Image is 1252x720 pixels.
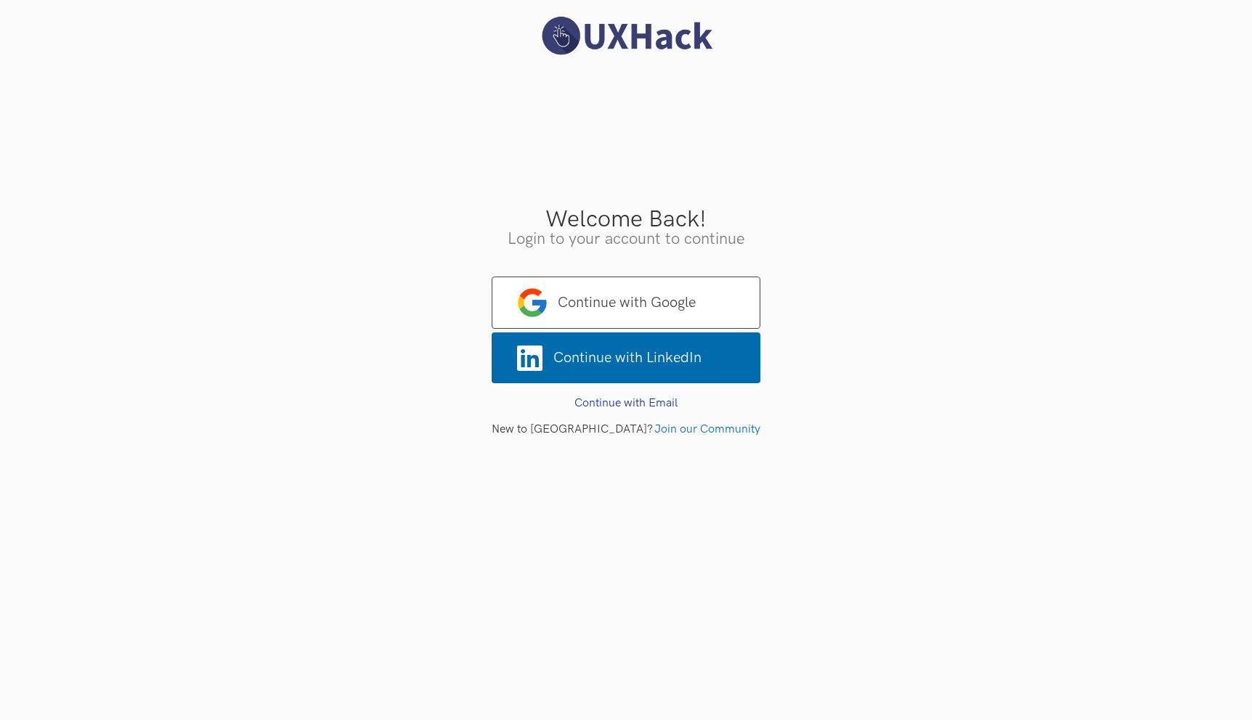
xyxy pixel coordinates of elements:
h3: Login to your account to continue [11,232,1241,247]
a: Continue with Email [574,396,678,410]
a: Continue with LinkedIn [492,332,760,383]
h3: Welcome Back! [11,208,1241,232]
span: New to [GEOGRAPHIC_DATA]? [492,422,653,436]
img: UXHack logo [535,15,717,57]
img: google-logo.png [518,288,547,317]
a: Join our Community [654,422,760,436]
a: Continue with Google [492,277,760,329]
